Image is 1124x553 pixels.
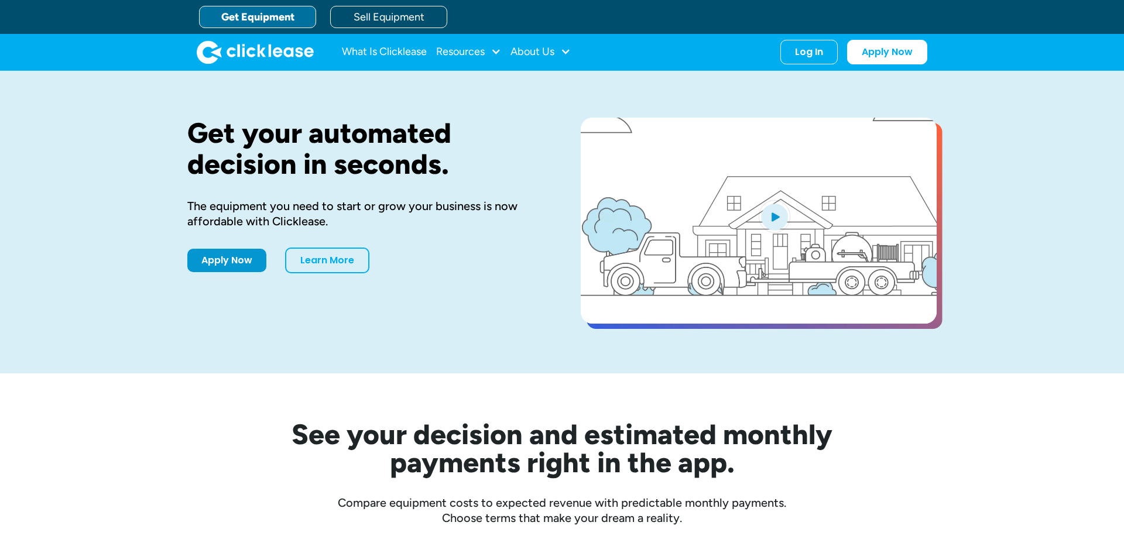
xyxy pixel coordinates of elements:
[581,118,937,324] a: open lightbox
[234,420,890,476] h2: See your decision and estimated monthly payments right in the app.
[285,248,369,273] a: Learn More
[847,40,927,64] a: Apply Now
[510,40,571,64] div: About Us
[795,46,823,58] div: Log In
[759,200,790,233] img: Blue play button logo on a light blue circular background
[187,118,543,180] h1: Get your automated decision in seconds.
[187,495,937,525] div: Compare equipment costs to expected revenue with predictable monthly payments. Choose terms that ...
[342,40,427,64] a: What Is Clicklease
[187,198,543,229] div: The equipment you need to start or grow your business is now affordable with Clicklease.
[187,249,266,272] a: Apply Now
[197,40,314,64] a: home
[330,6,447,28] a: Sell Equipment
[197,40,314,64] img: Clicklease logo
[199,6,316,28] a: Get Equipment
[436,40,501,64] div: Resources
